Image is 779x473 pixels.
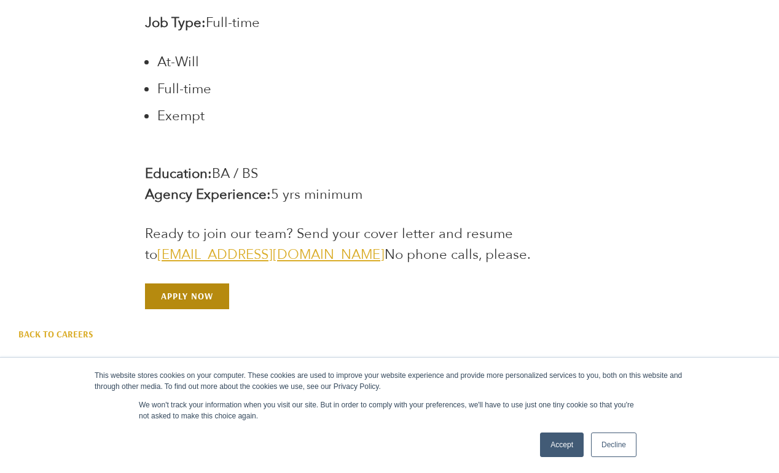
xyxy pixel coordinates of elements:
a: [EMAIL_ADDRESS][DOMAIN_NAME] [157,245,385,264]
li: At-Will [157,52,633,72]
div: This website stores cookies on your computer. These cookies are used to improve your website expe... [95,370,684,392]
p: Ready to join our team? Send your cover letter and resume to No phone calls, please. [145,223,633,265]
p: Full-time [145,12,633,33]
p: BA / BS 5 yrs minimum [145,163,633,205]
li: Exempt [157,106,633,126]
strong: Agency Experience: [145,185,271,204]
a: Back to Careers [18,328,93,340]
a: Decline [591,433,636,457]
strong: Job Type: [145,13,206,32]
a: Accept [540,433,584,457]
p: We won't track your information when you visit our site. But in order to comply with your prefere... [139,399,640,421]
li: Full-time [157,79,633,99]
a: Email us at jointheteam@treblepr.com [145,283,229,309]
strong: Education: [145,164,212,183]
